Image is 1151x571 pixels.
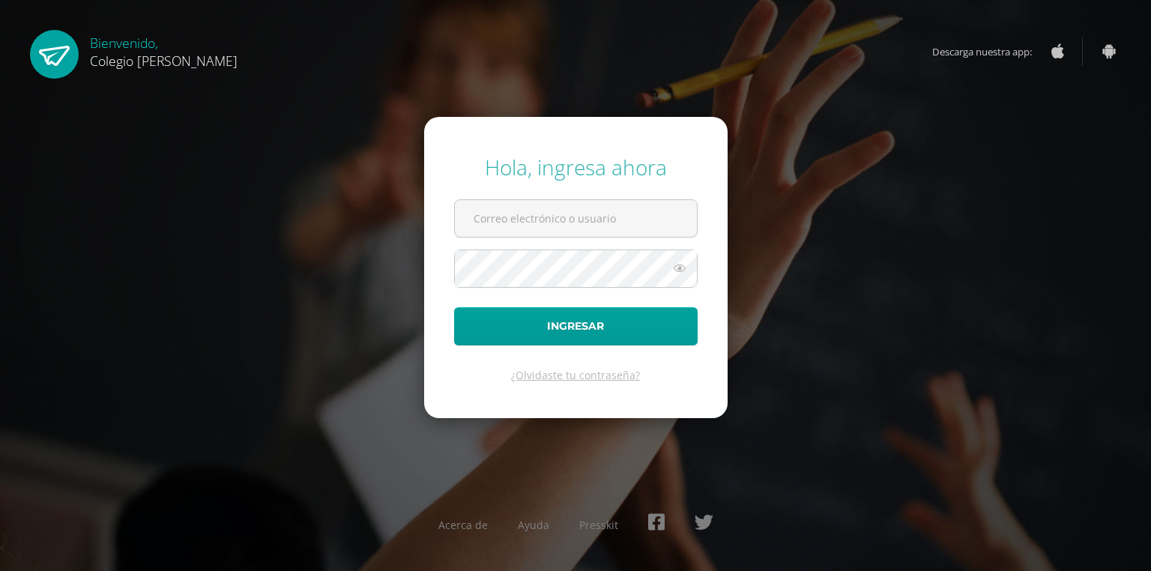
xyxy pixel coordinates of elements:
span: Descarga nuestra app: [932,37,1047,66]
a: Presskit [579,518,618,532]
div: Bienvenido, [90,30,238,70]
a: ¿Olvidaste tu contraseña? [511,368,640,382]
a: Acerca de [438,518,488,532]
a: Ayuda [518,518,549,532]
button: Ingresar [454,307,698,345]
span: Colegio [PERSON_NAME] [90,52,238,70]
input: Correo electrónico o usuario [455,200,697,237]
div: Hola, ingresa ahora [454,153,698,181]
